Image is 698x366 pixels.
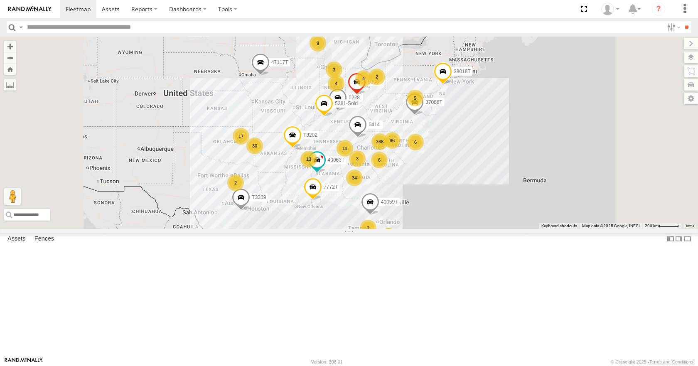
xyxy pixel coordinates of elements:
[4,79,16,91] label: Measure
[349,150,366,167] div: 3
[3,233,29,245] label: Assets
[233,128,249,145] div: 17
[4,64,16,75] button: Zoom Home
[686,224,694,227] a: Terms (opens in new tab)
[371,133,388,150] div: 368
[303,132,317,138] span: T3202
[642,223,681,229] button: Map Scale: 200 km per 44 pixels
[311,359,343,364] div: Version: 308.01
[649,359,693,364] a: Terms and Conditions
[30,233,58,245] label: Fences
[227,174,244,191] div: 2
[425,99,442,105] span: 37086T
[371,152,388,168] div: 6
[324,184,338,190] span: 7772T
[360,220,376,236] div: 2
[246,138,263,154] div: 30
[541,223,577,229] button: Keyboard shortcuts
[454,69,471,74] span: 38018T
[335,101,358,107] span: 5381-Sold
[598,3,622,15] div: Todd Sigmon
[252,195,266,201] span: T3209
[355,70,372,87] div: 4
[652,2,665,16] i: ?
[349,95,360,101] span: 5228
[4,52,16,64] button: Zoom out
[381,199,398,205] span: 40059T
[582,224,640,228] span: Map data ©2025 Google, INEGI
[328,75,344,92] div: 4
[407,134,424,150] div: 6
[645,224,659,228] span: 200 km
[5,358,43,366] a: Visit our Website
[664,21,682,33] label: Search Filter Options
[611,359,693,364] div: © Copyright 2025 -
[369,122,380,128] span: 5414
[346,169,363,186] div: 34
[407,90,423,106] div: 5
[684,93,698,104] label: Map Settings
[8,6,52,12] img: rand-logo.svg
[337,140,353,157] div: 11
[328,157,345,163] span: 40063T
[683,233,692,245] label: Hide Summary Table
[271,60,288,66] span: 47117T
[4,188,21,205] button: Drag Pegman onto the map to open Street View
[666,233,675,245] label: Dock Summary Table to the Left
[369,69,385,85] div: 2
[326,61,342,78] div: 3
[310,35,326,52] div: 9
[675,233,683,245] label: Dock Summary Table to the Right
[300,151,317,167] div: 13
[384,132,401,149] div: 86
[17,21,24,33] label: Search Query
[4,41,16,52] button: Zoom in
